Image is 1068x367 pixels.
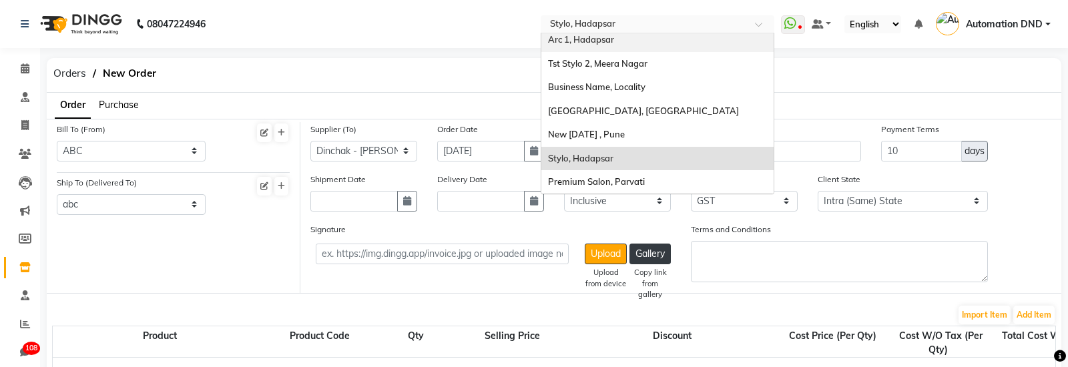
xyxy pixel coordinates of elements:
span: Arc 1, Hadapsar [548,34,614,45]
label: Bill To (From) [57,123,105,135]
b: 08047224946 [147,5,206,43]
button: Add Item [1013,306,1055,324]
button: Import Item [959,306,1011,324]
span: 108 [23,342,40,355]
a: 108 [4,342,36,364]
span: Tst Stylo 2, Meera Nagar [548,58,647,69]
button: Gallery [629,244,671,264]
span: Cost W/O Tax (Per Qty) [896,327,983,358]
span: Order [60,99,85,111]
label: Delivery Date [437,173,487,186]
img: logo [34,5,125,43]
label: Order Date [437,123,478,135]
img: Automation DND [936,12,959,35]
label: Client State [818,173,860,186]
span: New Order [96,61,163,85]
label: Ship To (Delivered To) [57,177,137,189]
span: Selling Price [482,327,543,344]
div: Upload from device [585,267,627,290]
input: ex. https://img.dingg.app/invoice.jpg or uploaded image name [316,244,569,264]
span: [GEOGRAPHIC_DATA], [GEOGRAPHIC_DATA] [548,105,739,116]
span: days [965,144,985,158]
span: Purchase [99,99,139,111]
label: Terms and Conditions [691,224,771,236]
div: Product Code [266,329,373,357]
div: Product [53,329,266,357]
div: Copy link from gallery [629,267,671,300]
div: Qty [373,329,459,357]
label: Supplier (To) [310,123,356,135]
button: Upload [585,244,627,264]
ng-dropdown-panel: Options list [541,33,774,194]
label: Signature [310,224,346,236]
span: Business Name, Locality [548,81,645,92]
input: Reference Number [691,141,861,161]
label: Payment Terms [881,123,939,135]
label: Shipment Date [310,173,366,186]
span: New [DATE] , Pune [548,129,625,139]
span: Automation DND [966,17,1043,31]
span: Stylo, Hadapsar [548,153,613,163]
div: Discount [565,329,779,357]
span: Orders [47,61,93,85]
span: Cost Price (Per Qty) [786,327,879,344]
span: Premium Salon, Parvati [548,176,645,187]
